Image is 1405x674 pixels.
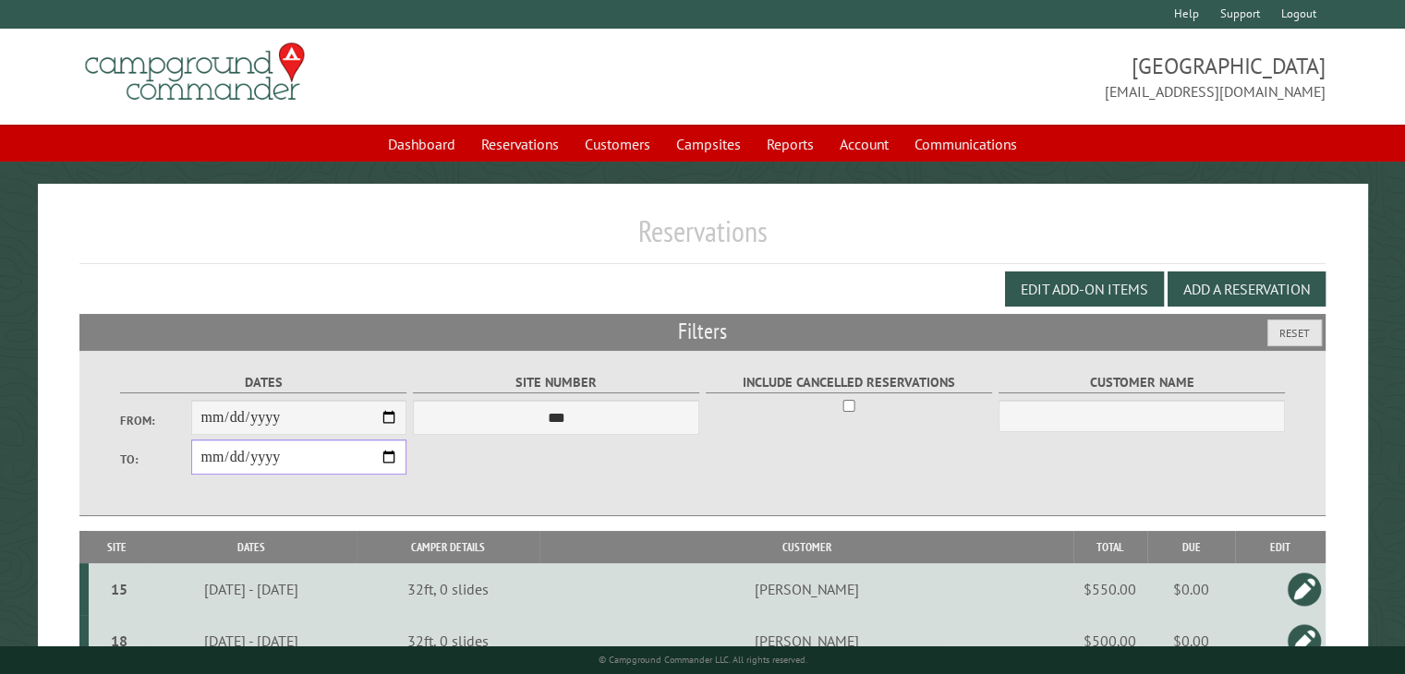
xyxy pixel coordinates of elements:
[829,126,900,162] a: Account
[79,213,1326,264] h1: Reservations
[1005,271,1164,307] button: Edit Add-on Items
[756,126,825,162] a: Reports
[1267,319,1322,346] button: Reset
[1073,563,1147,615] td: $550.00
[1147,563,1236,615] td: $0.00
[599,654,807,666] small: © Campground Commander LLC. All rights reserved.
[665,126,752,162] a: Campsites
[149,632,354,650] div: [DATE] - [DATE]
[1235,531,1326,563] th: Edit
[89,531,145,563] th: Site
[999,372,1286,393] label: Customer Name
[539,563,1072,615] td: [PERSON_NAME]
[149,580,354,598] div: [DATE] - [DATE]
[79,314,1326,349] h2: Filters
[539,531,1072,563] th: Customer
[1168,271,1326,307] button: Add a Reservation
[539,615,1072,667] td: [PERSON_NAME]
[146,531,357,563] th: Dates
[357,563,540,615] td: 32ft, 0 slides
[574,126,661,162] a: Customers
[120,412,192,429] label: From:
[413,372,700,393] label: Site Number
[96,580,142,598] div: 15
[96,632,142,650] div: 18
[1073,615,1147,667] td: $500.00
[706,372,993,393] label: Include Cancelled Reservations
[357,531,540,563] th: Camper Details
[470,126,570,162] a: Reservations
[1073,531,1147,563] th: Total
[120,372,407,393] label: Dates
[1147,615,1236,667] td: $0.00
[903,126,1028,162] a: Communications
[1147,531,1236,563] th: Due
[377,126,466,162] a: Dashboard
[703,51,1326,102] span: [GEOGRAPHIC_DATA] [EMAIL_ADDRESS][DOMAIN_NAME]
[357,615,540,667] td: 32ft, 0 slides
[79,36,310,108] img: Campground Commander
[120,451,192,468] label: To:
